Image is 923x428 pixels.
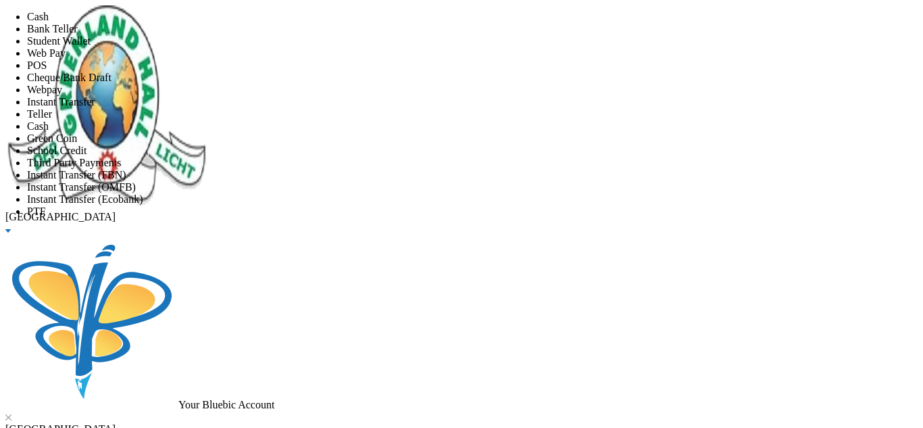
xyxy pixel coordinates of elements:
[27,145,86,156] span: School Credit
[27,193,143,205] span: Instant Transfer (Ecobank)
[27,96,95,108] span: Instant Transfer
[27,47,66,59] span: Web Pay
[27,120,49,132] span: Cash
[178,399,274,410] span: Your Bluebic Account
[27,157,122,168] span: Third Party Payments
[27,108,52,120] span: Teller
[27,206,46,217] span: PTF
[27,35,91,47] span: Student Wallet
[27,11,49,22] span: Cash
[27,133,77,144] span: Green Coin
[27,23,78,34] span: Bank Teller
[27,84,62,95] span: Webpay
[27,169,126,181] span: Instant Transfer (FBN)
[27,181,136,193] span: Instant Transfer (OMFB)
[27,60,47,71] span: POS
[27,72,111,83] span: Cheque/Bank Draft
